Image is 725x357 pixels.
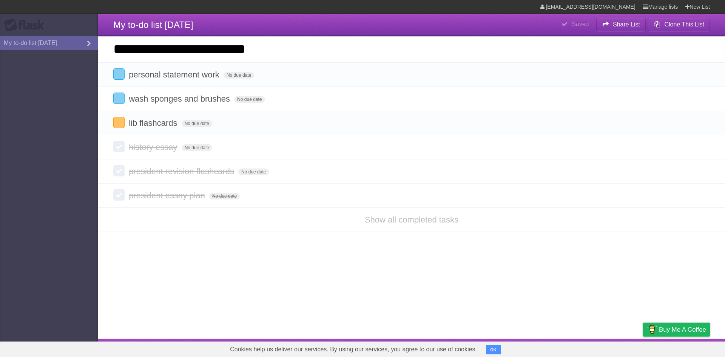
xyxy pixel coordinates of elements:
button: Share List [596,18,646,31]
label: Done [113,93,125,104]
label: Done [113,165,125,176]
div: Flask [4,19,49,32]
span: Cookies help us deliver our services. By using our services, you agree to our use of cookies. [222,342,484,357]
span: My to-do list [DATE] [113,20,193,30]
span: No due date [224,72,254,79]
span: lib flashcards [129,118,179,128]
a: Show all completed tasks [365,215,458,224]
a: Developers [568,341,598,355]
a: About [543,341,558,355]
b: Saved [572,21,589,27]
a: Suggest a feature [662,341,710,355]
b: Clone This List [664,21,704,28]
b: Share List [613,21,640,28]
span: No due date [234,96,265,103]
img: Buy me a coffee [647,323,657,336]
span: No due date [209,193,240,199]
span: No due date [182,120,212,127]
label: Done [113,189,125,201]
label: Done [113,141,125,152]
span: Buy me a coffee [659,323,706,336]
span: personal statement work [129,70,221,79]
span: No due date [238,168,269,175]
a: Privacy [633,341,653,355]
span: history essay [129,142,179,152]
a: Buy me a coffee [643,323,710,337]
span: wash sponges and brushes [129,94,232,104]
button: Clone This List [648,18,710,31]
span: No due date [182,144,212,151]
a: Terms [608,341,624,355]
label: Done [113,117,125,128]
label: Done [113,68,125,80]
span: president essay plan [129,191,207,200]
span: president revision flashcards [129,167,236,176]
button: OK [486,345,501,354]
